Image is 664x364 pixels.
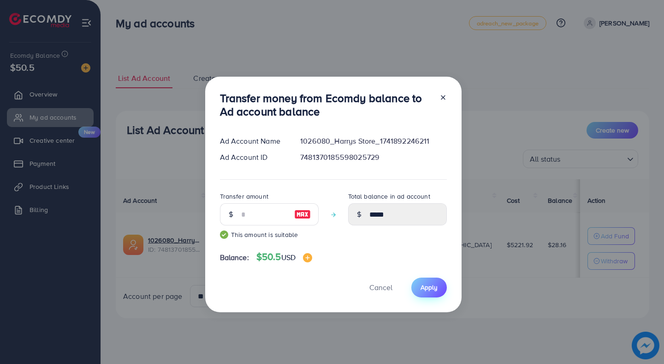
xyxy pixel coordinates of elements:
button: Apply [411,278,447,297]
span: Balance: [220,252,249,263]
h4: $50.5 [256,251,312,263]
div: 1026080_Harrys Store_1741892246211 [293,136,454,146]
img: image [294,209,311,220]
div: Ad Account ID [213,152,293,163]
label: Transfer amount [220,192,268,201]
span: Cancel [369,282,392,292]
img: guide [220,231,228,239]
span: Apply [421,283,438,292]
small: This amount is suitable [220,230,319,239]
label: Total balance in ad account [348,192,430,201]
h3: Transfer money from Ecomdy balance to Ad account balance [220,91,432,118]
div: Ad Account Name [213,136,293,146]
img: image [303,253,312,262]
span: USD [281,252,296,262]
button: Cancel [358,278,404,297]
div: 7481370185598025729 [293,152,454,163]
